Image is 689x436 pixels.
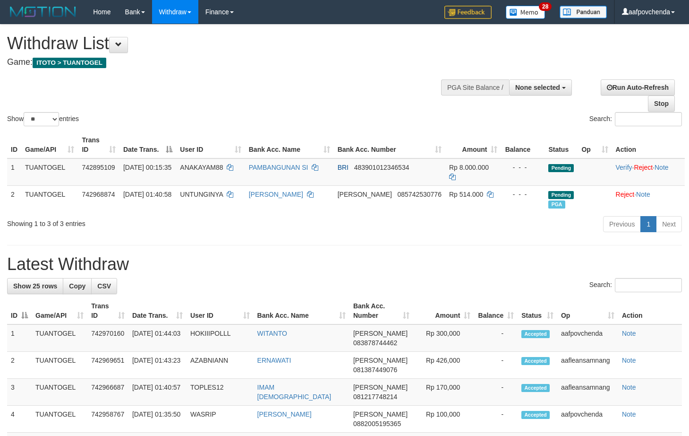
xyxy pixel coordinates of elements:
a: ERNAWATI [257,357,291,364]
img: Button%20Memo.svg [506,6,545,19]
span: Copy 081387449076 to clipboard [353,366,397,374]
th: Status [544,131,578,158]
td: 742966687 [87,379,128,406]
th: Game/API: activate to sort column ascending [32,297,87,324]
a: Previous [603,216,641,232]
th: Amount: activate to sort column ascending [413,297,474,324]
a: Note [622,330,636,337]
span: [PERSON_NAME] [353,410,408,418]
span: Marked by aafchonlypin [548,201,565,209]
td: TUANTOGEL [32,324,87,352]
th: ID [7,131,21,158]
a: PAMBANGUNAN SI [249,164,308,171]
span: Copy 0882005195365 to clipboard [353,420,401,427]
a: 1 [640,216,656,232]
a: Verify [616,164,632,171]
td: [DATE] 01:44:03 [128,324,187,352]
a: CSV [91,278,117,294]
td: 1 [7,158,21,186]
th: Bank Acc. Number: activate to sort column ascending [349,297,413,324]
td: - [474,406,518,433]
th: Action [612,131,685,158]
span: [PERSON_NAME] [338,191,392,198]
td: [DATE] 01:40:57 [128,379,187,406]
td: AZABNIANN [187,352,254,379]
img: MOTION_logo.png [7,5,79,19]
th: Date Trans.: activate to sort column descending [119,131,176,158]
span: Rp 514.000 [449,191,483,198]
span: Copy 483901012346534 to clipboard [354,164,409,171]
span: BRI [338,164,349,171]
td: - [474,324,518,352]
td: Rp 300,000 [413,324,474,352]
label: Show entries [7,112,79,126]
span: None selected [515,84,560,91]
span: [DATE] 01:40:58 [123,191,171,198]
td: TUANTOGEL [21,185,78,212]
th: Bank Acc. Number: activate to sort column ascending [334,131,445,158]
td: Rp 426,000 [413,352,474,379]
div: Showing 1 to 3 of 3 entries [7,215,280,228]
h1: Latest Withdraw [7,255,682,274]
th: Balance [501,131,544,158]
span: ANAKAYAM88 [180,164,223,171]
a: Reject [634,164,653,171]
div: - - - [505,163,541,172]
th: Trans ID: activate to sort column ascending [87,297,128,324]
span: 742895109 [82,164,115,171]
td: · [612,185,685,212]
td: aafleansamnang [557,352,618,379]
label: Search: [589,112,682,126]
th: Bank Acc. Name: activate to sort column ascending [245,131,334,158]
a: Note [636,191,650,198]
a: Reject [616,191,635,198]
td: Rp 100,000 [413,406,474,433]
span: [PERSON_NAME] [353,330,408,337]
td: TUANTOGEL [32,379,87,406]
td: Rp 170,000 [413,379,474,406]
span: 28 [539,2,552,11]
label: Search: [589,278,682,292]
td: WASRIP [187,406,254,433]
th: Game/API: activate to sort column ascending [21,131,78,158]
td: 2 [7,352,32,379]
a: Run Auto-Refresh [601,79,675,96]
th: Amount: activate to sort column ascending [445,131,502,158]
a: Note [655,164,669,171]
span: Pending [548,164,574,172]
span: Accepted [521,357,550,365]
span: Accepted [521,384,550,392]
td: - [474,379,518,406]
a: Stop [648,96,675,112]
h4: Game: [7,58,450,67]
span: Copy 083878744462 to clipboard [353,339,397,347]
input: Search: [615,112,682,126]
a: [PERSON_NAME] [249,191,303,198]
span: Copy 085742530776 to clipboard [397,191,441,198]
button: None selected [509,79,572,96]
td: TOPLES12 [187,379,254,406]
td: 742969651 [87,352,128,379]
span: ITOTO > TUANTOGEL [33,58,106,68]
span: CSV [97,282,111,290]
h1: Withdraw List [7,34,450,53]
span: Pending [548,191,574,199]
span: 742968874 [82,191,115,198]
span: UNTUNGINYA [180,191,223,198]
td: TUANTOGEL [32,352,87,379]
span: [PERSON_NAME] [353,357,408,364]
th: User ID: activate to sort column ascending [176,131,245,158]
th: Date Trans.: activate to sort column ascending [128,297,187,324]
a: IMAM [DEMOGRAPHIC_DATA] [257,384,332,401]
a: Note [622,357,636,364]
th: Op: activate to sort column ascending [578,131,612,158]
span: Copy 081217748214 to clipboard [353,393,397,401]
span: [PERSON_NAME] [353,384,408,391]
a: Copy [63,278,92,294]
td: aafpovchenda [557,406,618,433]
td: TUANTOGEL [32,406,87,433]
th: User ID: activate to sort column ascending [187,297,254,324]
td: [DATE] 01:43:23 [128,352,187,379]
td: - [474,352,518,379]
img: panduan.png [560,6,607,18]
